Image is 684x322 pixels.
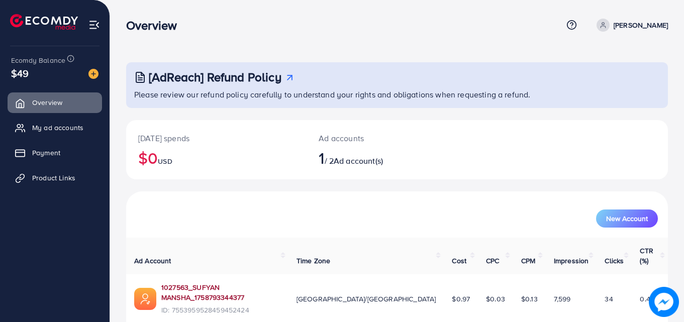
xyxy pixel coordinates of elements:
[8,92,102,113] a: Overview
[614,19,668,31] p: [PERSON_NAME]
[158,156,172,166] span: USD
[593,19,668,32] a: [PERSON_NAME]
[319,146,324,169] span: 1
[138,148,295,167] h2: $0
[149,70,281,84] h3: [AdReach] Refund Policy
[486,294,505,304] span: $0.03
[649,287,678,316] img: image
[452,294,470,304] span: $0.97
[134,256,171,266] span: Ad Account
[88,19,100,31] img: menu
[319,132,430,144] p: Ad accounts
[605,294,613,304] span: 34
[554,256,589,266] span: Impression
[8,168,102,188] a: Product Links
[11,66,29,80] span: $49
[88,69,99,79] img: image
[452,256,466,266] span: Cost
[134,88,662,100] p: Please review our refund policy carefully to understand your rights and obligations when requesti...
[32,173,75,183] span: Product Links
[161,305,280,315] span: ID: 7553959528459452424
[297,294,436,304] span: [GEOGRAPHIC_DATA]/[GEOGRAPHIC_DATA]
[11,55,65,65] span: Ecomdy Balance
[319,148,430,167] h2: / 2
[8,118,102,138] a: My ad accounts
[10,14,78,30] img: logo
[521,294,538,304] span: $0.13
[640,246,653,266] span: CTR (%)
[596,209,658,228] button: New Account
[486,256,499,266] span: CPC
[297,256,330,266] span: Time Zone
[32,97,62,108] span: Overview
[605,256,624,266] span: Clicks
[640,294,654,304] span: 0.45
[126,18,185,33] h3: Overview
[32,148,60,158] span: Payment
[134,288,156,310] img: ic-ads-acc.e4c84228.svg
[161,282,280,303] a: 1027563_SUFYAN MANSHA_1758793344377
[138,132,295,144] p: [DATE] spends
[8,143,102,163] a: Payment
[32,123,83,133] span: My ad accounts
[606,215,648,222] span: New Account
[334,155,383,166] span: Ad account(s)
[521,256,535,266] span: CPM
[554,294,571,304] span: 7,599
